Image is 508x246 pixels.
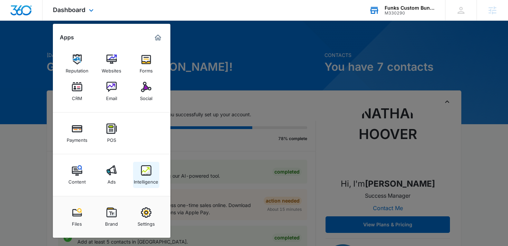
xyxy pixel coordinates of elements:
a: Marketing 360® Dashboard [152,32,163,43]
a: Content [64,162,90,188]
a: Websites [98,51,125,77]
a: CRM [64,78,90,105]
div: Brand [105,218,118,227]
a: POS [98,120,125,146]
img: tab_domain_overview_orange.svg [19,40,24,46]
a: Settings [133,204,159,230]
img: website_grey.svg [11,18,17,23]
a: Reputation [64,51,90,77]
a: Files [64,204,90,230]
div: Content [68,176,86,185]
div: Websites [102,65,121,73]
a: Brand [98,204,125,230]
div: account id [385,11,435,16]
img: tab_keywords_by_traffic_grey.svg [69,40,74,46]
div: Social [140,92,152,101]
div: v 4.0.25 [19,11,34,17]
div: Files [72,218,82,227]
div: Domain Overview [26,41,62,45]
div: Intelligence [134,176,158,185]
span: Dashboard [53,6,85,13]
div: POS [107,134,116,143]
div: Domain: [DOMAIN_NAME] [18,18,76,23]
a: Payments [64,120,90,146]
a: Social [133,78,159,105]
div: account name [385,5,435,11]
img: logo_orange.svg [11,11,17,17]
div: Ads [107,176,116,185]
a: Ads [98,162,125,188]
div: Email [106,92,117,101]
div: Forms [140,65,153,73]
div: CRM [72,92,82,101]
a: Forms [133,51,159,77]
div: Settings [138,218,155,227]
a: Email [98,78,125,105]
div: Reputation [66,65,88,73]
div: Keywords by Traffic [76,41,116,45]
a: Intelligence [133,162,159,188]
div: Payments [67,134,87,143]
h2: Apps [60,34,74,41]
